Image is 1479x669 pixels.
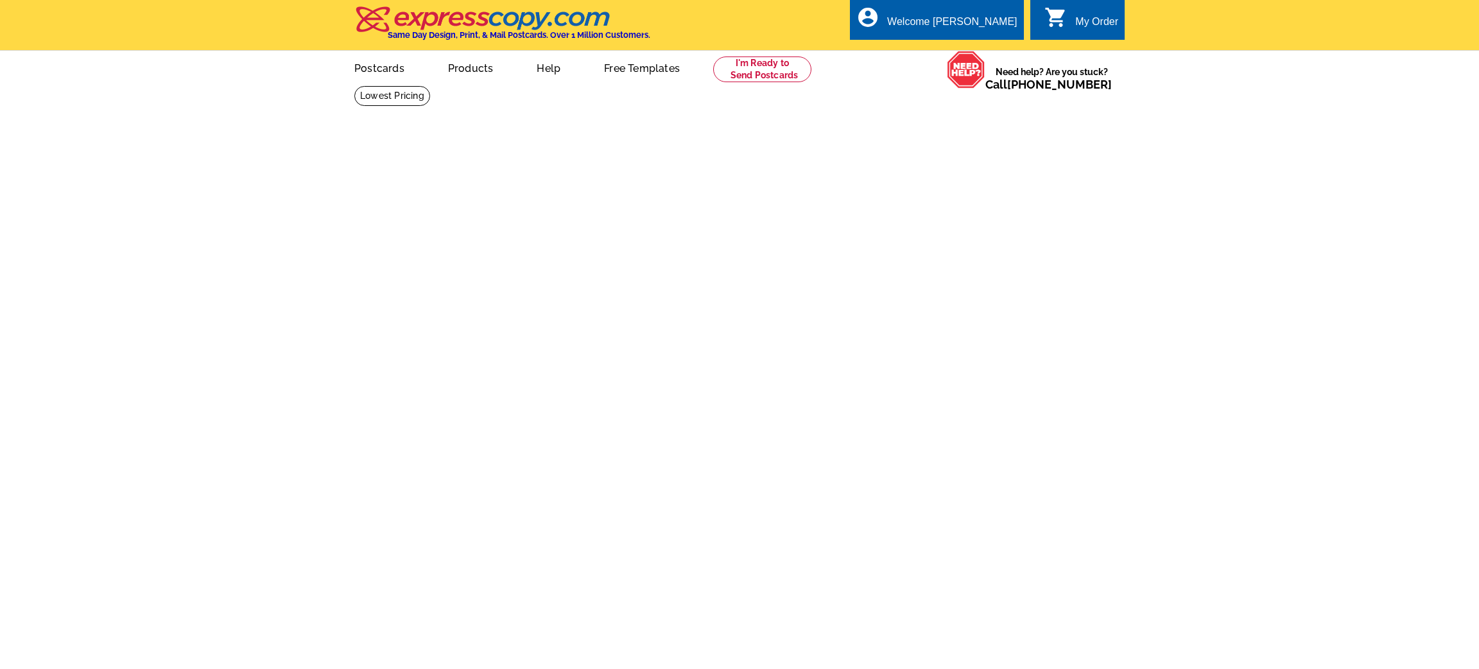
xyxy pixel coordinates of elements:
[856,6,879,29] i: account_circle
[388,30,650,40] h4: Same Day Design, Print, & Mail Postcards. Over 1 Million Customers.
[1007,78,1112,91] a: [PHONE_NUMBER]
[1075,16,1118,34] div: My Order
[1044,14,1118,30] a: shopping_cart My Order
[985,78,1112,91] span: Call
[354,15,650,40] a: Same Day Design, Print, & Mail Postcards. Over 1 Million Customers.
[947,51,985,89] img: help
[1044,6,1068,29] i: shopping_cart
[584,52,700,82] a: Free Templates
[428,52,514,82] a: Products
[887,16,1017,34] div: Welcome [PERSON_NAME]
[516,52,581,82] a: Help
[334,52,425,82] a: Postcards
[985,65,1118,91] span: Need help? Are you stuck?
